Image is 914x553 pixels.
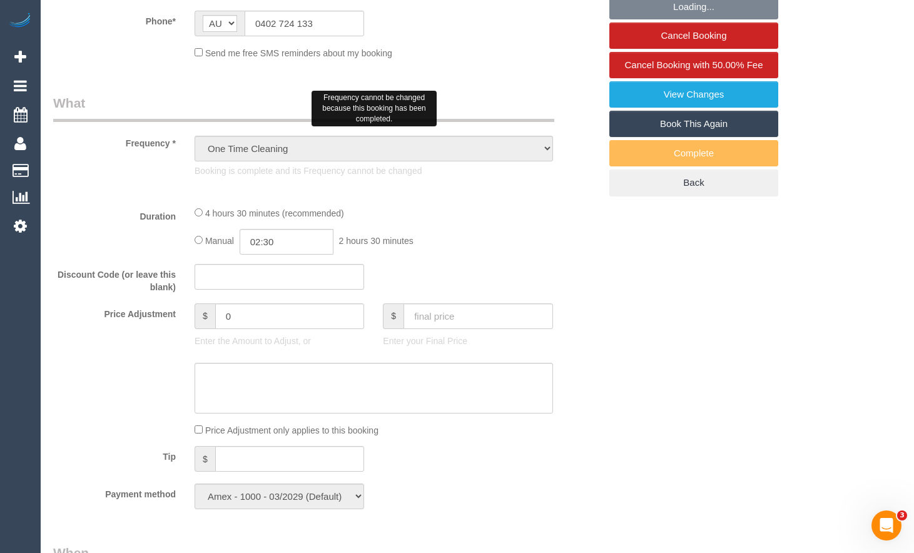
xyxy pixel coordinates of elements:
[404,303,553,329] input: final price
[609,170,778,196] a: Back
[195,335,364,347] p: Enter the Amount to Adjust, or
[44,446,185,463] label: Tip
[44,303,185,320] label: Price Adjustment
[195,303,215,329] span: $
[625,59,763,70] span: Cancel Booking with 50.00% Fee
[205,236,234,246] span: Manual
[871,510,901,540] iframe: Intercom live chat
[44,133,185,150] label: Frequency *
[44,11,185,28] label: Phone*
[44,264,185,293] label: Discount Code (or leave this blank)
[312,91,437,126] div: Frequency cannot be changed because this booking has been completed.
[339,236,414,246] span: 2 hours 30 minutes
[245,11,364,36] input: Phone*
[44,206,185,223] label: Duration
[53,94,554,122] legend: What
[205,48,392,58] span: Send me free SMS reminders about my booking
[609,23,778,49] a: Cancel Booking
[195,446,215,472] span: $
[8,13,33,30] img: Automaid Logo
[205,425,378,435] span: Price Adjustment only applies to this booking
[609,81,778,108] a: View Changes
[44,484,185,500] label: Payment method
[383,303,404,329] span: $
[205,208,344,218] span: 4 hours 30 minutes (recommended)
[383,335,552,347] p: Enter your Final Price
[609,52,778,78] a: Cancel Booking with 50.00% Fee
[897,510,907,520] span: 3
[195,165,553,177] p: Booking is complete and its Frequency cannot be changed
[609,111,778,137] a: Book This Again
